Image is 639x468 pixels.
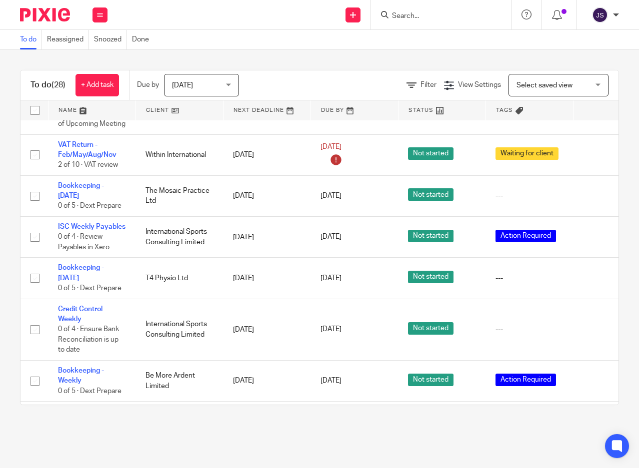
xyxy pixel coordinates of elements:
span: 2 of 10 · VAT review [58,161,118,168]
span: 0 of 4 · Review Payables in Xero [58,234,109,251]
a: + Add task [75,74,119,96]
h1: To do [30,80,65,90]
input: Search [391,12,481,21]
span: Not started [408,322,453,335]
a: Snoozed [94,30,127,49]
td: Within International [135,134,223,175]
img: svg%3E [592,7,608,23]
td: [DATE] [223,402,310,443]
p: Due by [137,80,159,90]
span: [DATE] [320,234,341,241]
div: --- [495,273,563,283]
a: Bookkeeping - [DATE] [58,264,104,281]
a: Bookkeeping - Weekly [58,367,104,384]
span: Filter [420,81,436,88]
div: --- [495,191,563,201]
span: Action Required [495,230,556,242]
td: [DATE] [223,299,310,360]
td: [DATE] [223,134,310,175]
a: Bookkeeping - [DATE] [58,182,104,199]
span: Not started [408,147,453,160]
span: Tags [496,107,513,113]
td: [DATE] [223,360,310,401]
span: Waiting for client [495,147,558,160]
span: Select saved view [516,82,572,89]
span: 0 of 4 · Ensure Bank Reconciliation is up to date [58,326,119,353]
span: (28) [51,81,65,89]
a: To do [20,30,42,49]
span: 0 of 5 · Dext Prepare [58,285,121,292]
td: International Sports Consulting Limited [135,216,223,257]
span: 0 of 5 · Dext Prepare [58,388,121,395]
div: --- [495,325,563,335]
span: [DATE] [320,275,341,282]
a: Done [132,30,154,49]
span: [DATE] [320,326,341,333]
a: Credit Control Weekly [58,306,102,323]
span: [DATE] [320,377,341,384]
td: International Sports Consulting Limited [135,402,223,443]
span: 0 of 5 · Dext Prepare [58,203,121,210]
span: Action Required [495,374,556,386]
span: Not started [408,271,453,283]
td: [DATE] [223,216,310,257]
span: Not started [408,374,453,386]
td: International Sports Consulting Limited [135,299,223,360]
a: ISC Weekly Payables [58,223,125,230]
span: Not started [408,230,453,242]
span: [DATE] [320,192,341,199]
span: Not started [408,188,453,201]
td: [DATE] [223,258,310,299]
a: VAT Return - Feb/May/Aug/Nov [58,141,116,158]
span: [DATE] [172,82,193,89]
span: [DATE] [320,143,341,150]
a: Reassigned [47,30,89,49]
td: The Mosaic Practice Ltd [135,175,223,216]
img: Pixie [20,8,70,21]
span: View Settings [458,81,501,88]
td: T4 Physio Ltd [135,258,223,299]
td: [DATE] [223,175,310,216]
td: Be More Ardent Limited [135,360,223,401]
